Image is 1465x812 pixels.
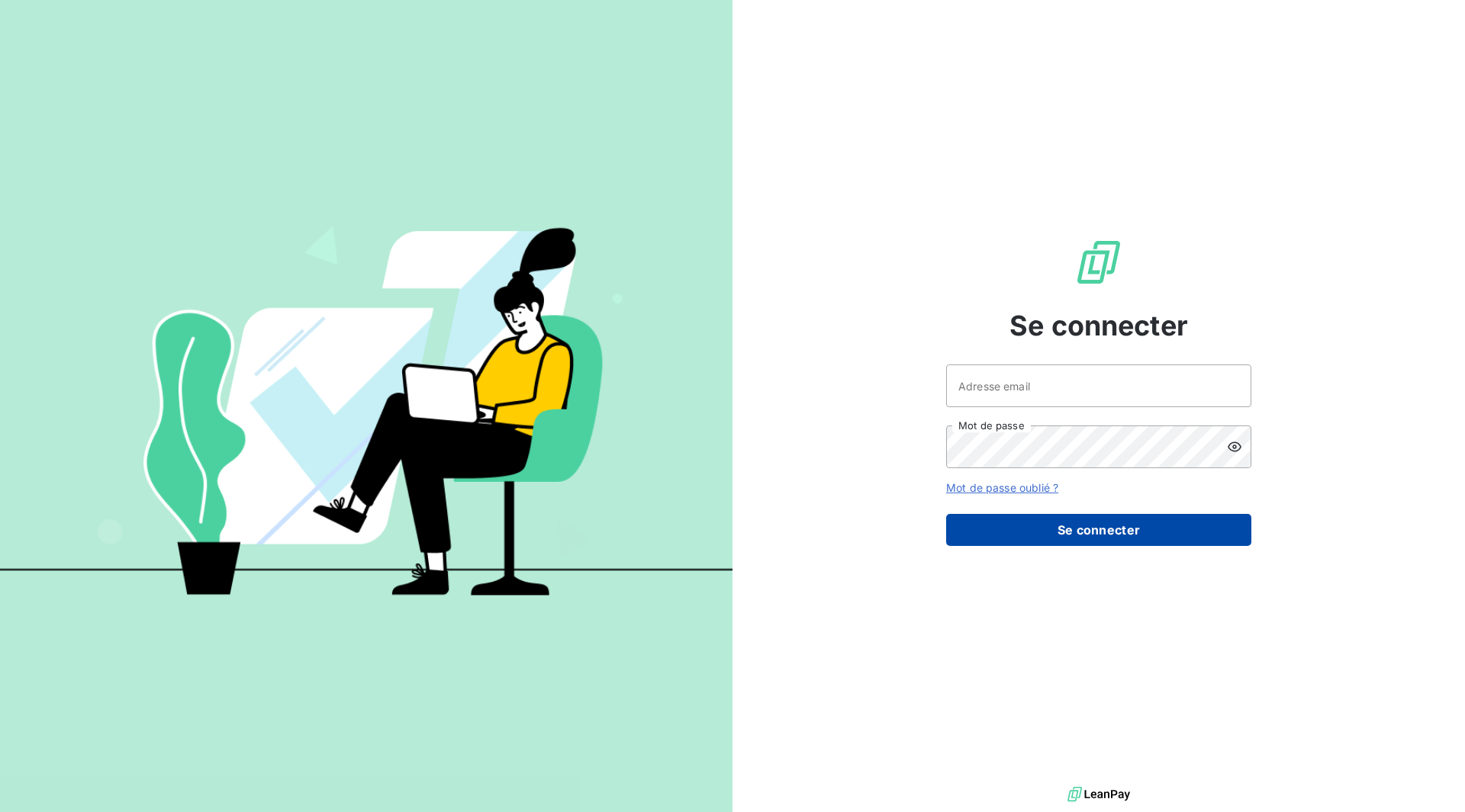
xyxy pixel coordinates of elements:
img: logo [1067,783,1130,806]
span: Se connecter [1009,305,1188,346]
input: placeholder [946,364,1251,407]
img: Logo LeanPay [1074,238,1123,287]
button: Se connecter [946,514,1251,546]
a: Mot de passe oublié ? [946,481,1058,494]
